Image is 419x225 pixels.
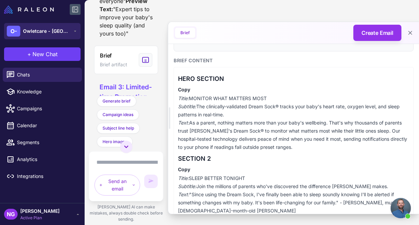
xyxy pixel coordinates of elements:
[32,50,58,58] span: New Chat
[178,183,196,189] em: Subtitle:
[178,94,409,151] p: MONITOR WHAT MATTERS MOST The clinically-validated Dream Sock® tracks your baby's heart rate, oxy...
[178,154,409,163] h3: SECTION 2
[178,86,409,93] h4: Copy
[97,136,133,147] button: Hero images
[103,98,131,104] span: Generate brief
[100,61,127,68] span: Brief artifact
[178,120,189,126] em: Text:
[178,192,189,197] em: Text:
[17,156,76,163] span: Analytics
[94,46,158,74] button: View generated Brief
[3,169,82,183] a: Integrations
[97,96,136,107] button: Generate brief
[178,175,189,181] em: Title:
[103,112,133,118] span: Campaign ideas
[178,104,196,109] em: Subtitle:
[3,118,82,133] a: Calendar
[3,85,82,99] a: Knowledge
[3,152,82,166] a: Analytics
[100,82,153,209] div: Promotion Upsell Opportunities + Ready to Buy Again "Your peace of mind awaits" "Limited time off...
[27,50,31,58] span: +
[4,47,81,61] button: +New Chat
[178,166,409,173] h4: Copy
[361,29,393,37] span: Create Email
[4,209,18,220] div: NG
[391,198,411,218] a: Open chat
[89,201,163,225] div: [PERSON_NAME] AI can make mistakes, always double check before sending.
[17,88,76,95] span: Knowledge
[3,135,82,150] a: Segments
[4,23,81,39] button: O-Owletcare - [GEOGRAPHIC_DATA]
[100,51,112,60] span: Brief
[103,125,134,131] span: Subject line help
[94,175,140,196] button: Send an email
[103,139,127,145] span: Hero images
[17,105,76,112] span: Campaigns
[100,83,152,111] span: Email 3: Limited-time Promotion ([DATE])
[17,71,76,78] span: Chats
[175,28,195,38] button: Brief
[174,57,414,64] h3: Brief Content
[17,173,76,180] span: Integrations
[97,109,139,120] button: Campaign ideas
[178,174,409,215] p: SLEEP BETTER TONIGHT Join the millions of parents who've discovered the difference [PERSON_NAME] ...
[20,215,60,221] span: Active Plan
[23,27,70,35] span: Owletcare - [GEOGRAPHIC_DATA]
[7,26,20,37] div: O-
[178,95,189,101] em: Title:
[3,68,82,82] a: Chats
[3,102,82,116] a: Campaigns
[17,139,76,146] span: Segments
[4,5,54,14] img: Raleon Logo
[178,74,409,84] h3: HERO SECTION
[97,123,140,134] button: Subject line help
[353,25,401,41] button: Create Email
[17,122,76,129] span: Calendar
[20,207,60,215] span: [PERSON_NAME]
